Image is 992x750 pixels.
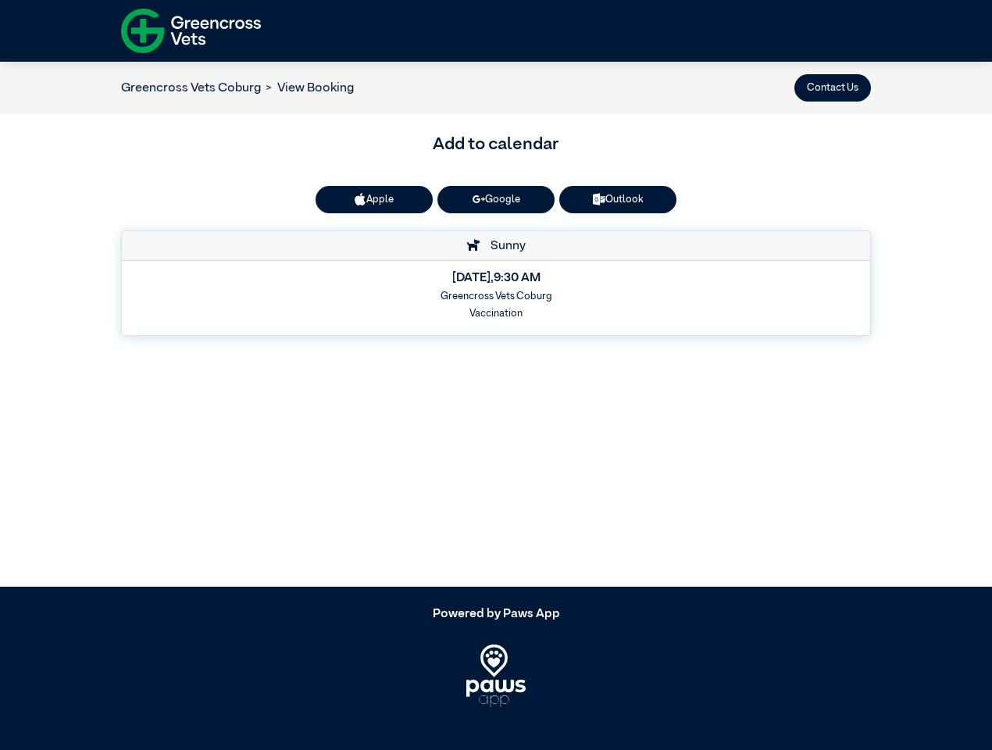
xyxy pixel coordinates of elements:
h5: Powered by Paws App [121,607,871,622]
button: Apple [316,186,433,213]
a: Google [437,186,555,213]
img: f-logo [121,4,261,58]
h5: [DATE] , 9:30 AM [132,271,860,286]
h3: Add to calendar [121,132,871,159]
img: PawsApp [466,645,526,707]
span: Sunny [483,240,526,252]
h6: Vaccination [132,308,860,320]
li: View Booking [261,79,354,98]
a: Outlook [559,186,676,213]
a: Greencross Vets Coburg [121,82,261,95]
button: Contact Us [794,74,871,102]
h6: Greencross Vets Coburg [132,291,860,302]
nav: breadcrumb [121,79,354,98]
